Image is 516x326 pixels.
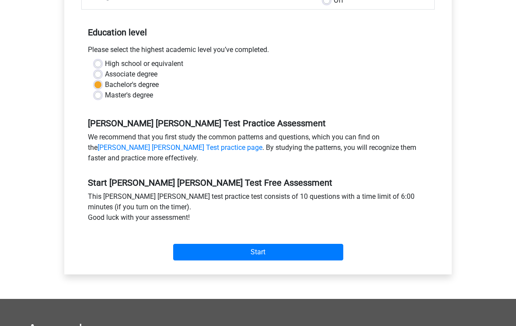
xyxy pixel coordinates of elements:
[105,80,159,90] label: Bachelor's degree
[88,177,428,188] h5: Start [PERSON_NAME] [PERSON_NAME] Test Free Assessment
[88,24,428,41] h5: Education level
[81,191,435,226] div: This [PERSON_NAME] [PERSON_NAME] test practice test consists of 10 questions with a time limit of...
[173,244,343,260] input: Start
[105,59,183,69] label: High school or equivalent
[105,90,153,101] label: Master's degree
[105,69,157,80] label: Associate degree
[98,143,262,152] a: [PERSON_NAME] [PERSON_NAME] Test practice page
[88,118,428,128] h5: [PERSON_NAME] [PERSON_NAME] Test Practice Assessment
[81,45,435,59] div: Please select the highest academic level you’ve completed.
[81,132,435,167] div: We recommend that you first study the common patterns and questions, which you can find on the . ...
